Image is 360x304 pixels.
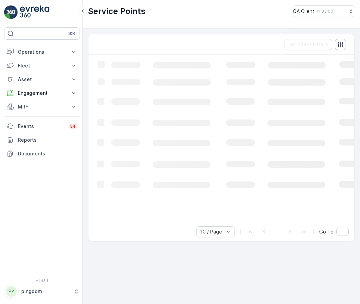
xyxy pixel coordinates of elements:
button: MRF [4,100,80,114]
button: Fleet [4,59,80,73]
div: PP [6,286,17,297]
p: ⌘B [68,31,75,36]
p: MRF [18,103,66,110]
p: Events [18,123,64,130]
p: Documents [18,150,77,157]
img: logo_light-DOdMpM7g.png [20,5,49,19]
p: pingdom [21,288,70,295]
p: Service Points [88,6,145,17]
button: Clear Filters [285,39,332,50]
img: logo [4,5,18,19]
p: Fleet [18,62,66,69]
button: QA Client(+03:00) [293,5,355,17]
a: Events34 [4,119,80,133]
a: Documents [4,147,80,161]
button: Operations [4,45,80,59]
p: Operations [18,49,66,55]
p: Reports [18,137,77,143]
p: Asset [18,76,66,83]
p: Engagement [18,90,66,97]
button: Engagement [4,86,80,100]
button: PPpingdom [4,284,80,299]
p: ( +03:00 ) [317,9,335,14]
span: v 1.48.1 [4,279,80,283]
p: QA Client [293,8,314,15]
span: Go To [319,228,334,235]
p: 34 [70,124,76,129]
a: Reports [4,133,80,147]
button: Asset [4,73,80,86]
p: Clear Filters [298,41,328,48]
